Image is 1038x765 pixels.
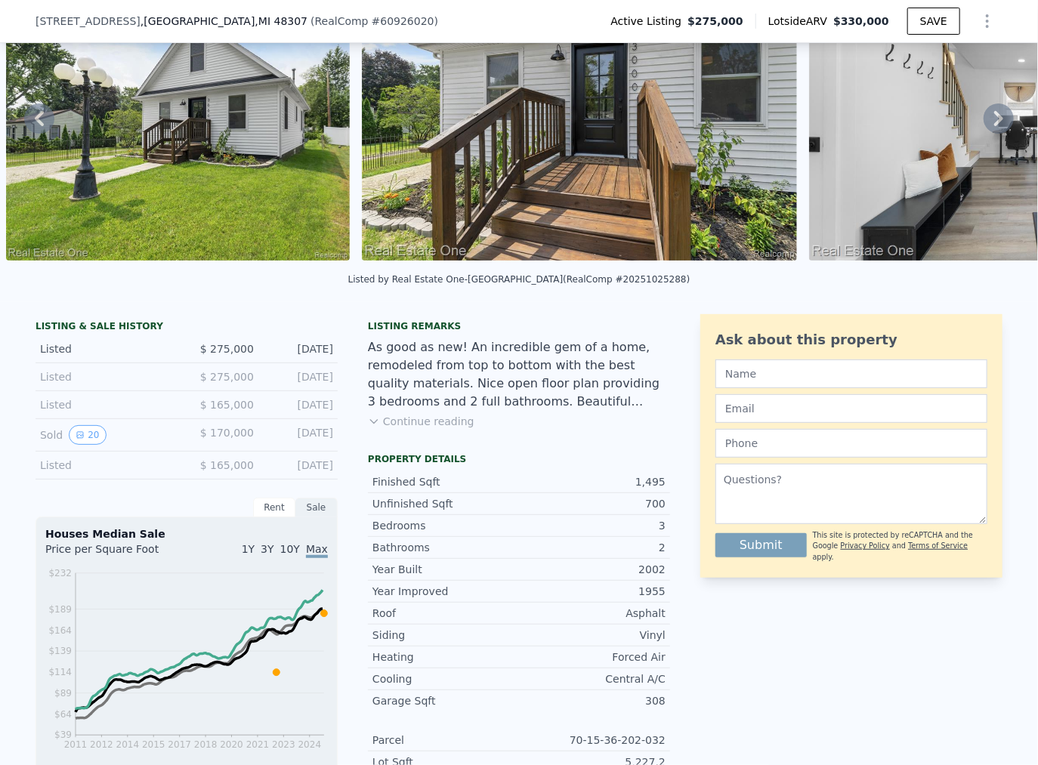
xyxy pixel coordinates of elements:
[372,562,519,577] div: Year Built
[194,739,218,750] tspan: 2018
[519,606,666,621] div: Asphalt
[54,730,72,741] tspan: $39
[372,540,519,555] div: Bathrooms
[261,543,273,555] span: 3Y
[813,530,987,563] div: This site is protected by reCAPTCHA and the Google and apply.
[168,739,191,750] tspan: 2017
[266,425,333,445] div: [DATE]
[200,371,254,383] span: $ 275,000
[253,498,295,517] div: Rent
[48,625,72,636] tspan: $164
[519,474,666,489] div: 1,495
[54,688,72,699] tspan: $89
[64,739,88,750] tspan: 2011
[519,693,666,708] div: 308
[972,6,1002,36] button: Show Options
[40,341,175,356] div: Listed
[280,543,300,555] span: 10Y
[40,425,175,445] div: Sold
[246,739,270,750] tspan: 2021
[45,541,187,566] div: Price per Square Foot
[306,543,328,558] span: Max
[372,628,519,643] div: Siding
[200,427,254,439] span: $ 170,000
[372,496,519,511] div: Unfinished Sqft
[372,15,434,27] span: # 60926020
[907,8,960,35] button: SAVE
[610,14,687,29] span: Active Listing
[348,274,690,285] div: Listed by Real Estate One-[GEOGRAPHIC_DATA] (RealComp #20251025288)
[715,359,987,388] input: Name
[310,14,438,29] div: ( )
[715,429,987,458] input: Phone
[295,498,338,517] div: Sale
[255,15,307,27] span: , MI 48307
[40,458,175,473] div: Listed
[519,562,666,577] div: 2002
[519,671,666,686] div: Central A/C
[372,671,519,686] div: Cooling
[519,584,666,599] div: 1955
[715,533,807,557] button: Submit
[368,453,670,465] div: Property details
[266,397,333,412] div: [DATE]
[368,338,670,411] div: As good as new! An incredible gem of a home, remodeled from top to bottom with the best quality m...
[372,733,519,748] div: Parcel
[315,15,369,27] span: RealComp
[368,320,670,332] div: Listing remarks
[372,693,519,708] div: Garage Sqft
[368,414,474,429] button: Continue reading
[48,646,72,657] tspan: $139
[141,14,307,29] span: , [GEOGRAPHIC_DATA]
[519,649,666,665] div: Forced Air
[220,739,243,750] tspan: 2020
[40,369,175,384] div: Listed
[36,320,338,335] div: LISTING & SALE HISTORY
[519,496,666,511] div: 700
[242,543,255,555] span: 1Y
[48,568,72,578] tspan: $232
[715,329,987,350] div: Ask about this property
[90,739,113,750] tspan: 2012
[372,606,519,621] div: Roof
[908,541,968,550] a: Terms of Service
[48,604,72,615] tspan: $189
[45,526,328,541] div: Houses Median Sale
[266,341,333,356] div: [DATE]
[519,540,666,555] div: 2
[833,15,889,27] span: $330,000
[298,739,322,750] tspan: 2024
[48,667,72,677] tspan: $114
[40,397,175,412] div: Listed
[715,394,987,423] input: Email
[519,733,666,748] div: 70-15-36-202-032
[841,541,890,550] a: Privacy Policy
[266,458,333,473] div: [DATE]
[116,739,140,750] tspan: 2014
[687,14,743,29] span: $275,000
[768,14,833,29] span: Lotside ARV
[200,459,254,471] span: $ 165,000
[69,425,106,445] button: View historical data
[142,739,165,750] tspan: 2015
[519,628,666,643] div: Vinyl
[200,343,254,355] span: $ 275,000
[372,518,519,533] div: Bedrooms
[36,14,141,29] span: [STREET_ADDRESS]
[519,518,666,533] div: 3
[272,739,295,750] tspan: 2023
[54,709,72,720] tspan: $64
[200,399,254,411] span: $ 165,000
[372,649,519,665] div: Heating
[372,584,519,599] div: Year Improved
[266,369,333,384] div: [DATE]
[372,474,519,489] div: Finished Sqft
